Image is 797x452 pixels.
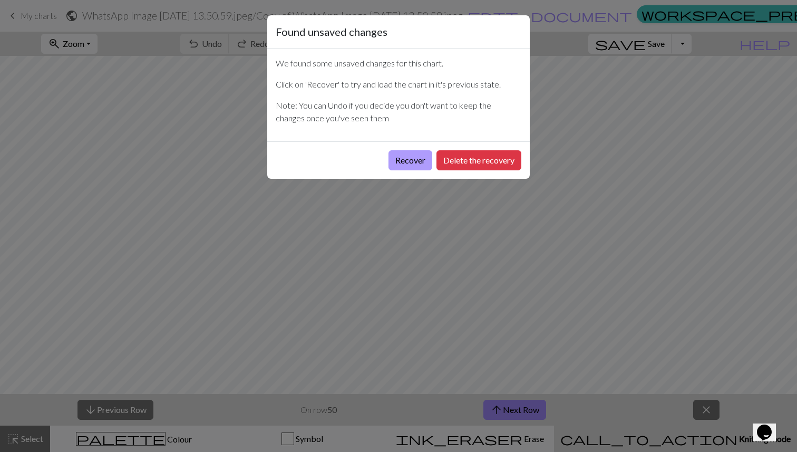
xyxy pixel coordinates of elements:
[276,78,521,91] p: Click on 'Recover' to try and load the chart in it's previous state.
[436,150,521,170] button: Delete the recovery
[276,57,521,70] p: We found some unsaved changes for this chart.
[276,99,521,124] p: Note: You can Undo if you decide you don't want to keep the changes once you've seen them
[276,24,387,40] h5: Found unsaved changes
[753,410,786,441] iframe: chat widget
[388,150,432,170] button: Recover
